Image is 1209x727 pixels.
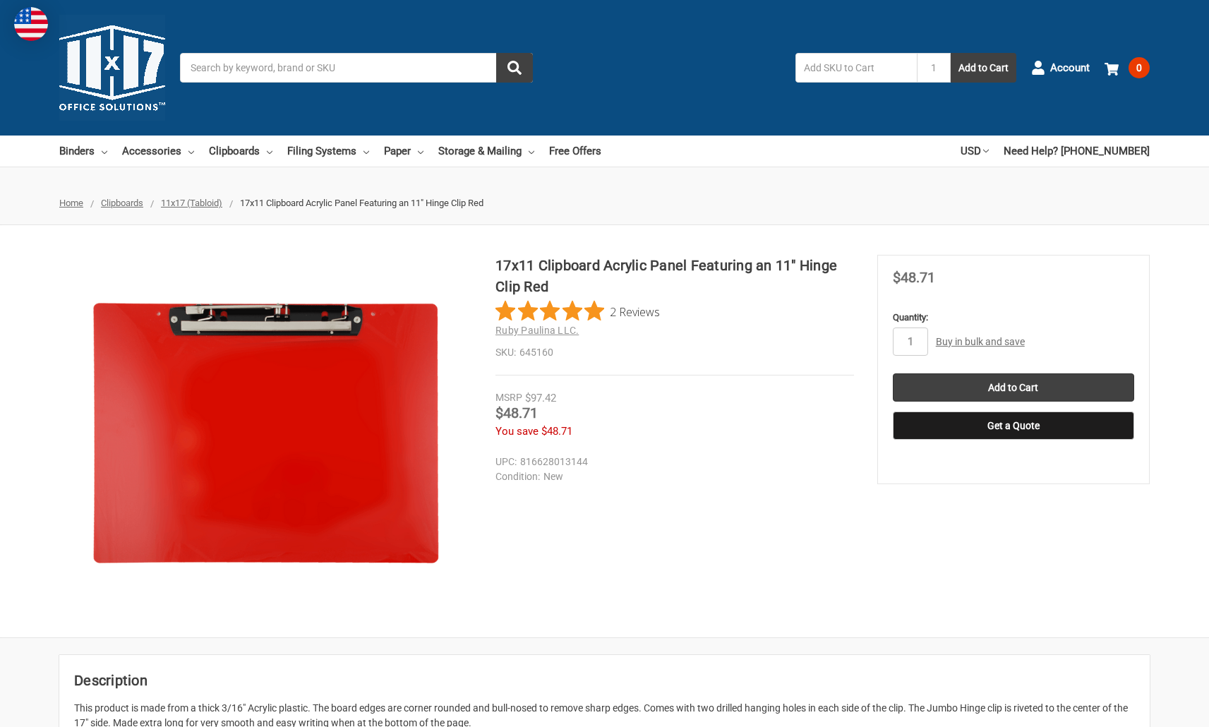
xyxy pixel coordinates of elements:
img: 11x17.com [59,15,165,121]
a: Storage & Mailing [438,136,534,167]
span: $97.42 [525,392,556,404]
dd: New [495,469,848,484]
button: Add to Cart [951,53,1016,83]
dd: 645160 [495,345,854,360]
iframe: Google Customer Reviews [1093,689,1209,727]
a: Free Offers [549,136,601,167]
input: Search by keyword, brand or SKU [180,53,533,83]
span: Account [1050,60,1090,76]
h1: 17x11 Clipboard Acrylic Panel Featuring an 11" Hinge Clip Red [495,255,854,297]
dt: SKU: [495,345,516,360]
a: Buy in bulk and save [936,336,1025,347]
label: Quantity: [893,311,1134,325]
dd: 816628013144 [495,455,848,469]
a: Clipboards [209,136,272,167]
a: Account [1031,49,1090,86]
a: 0 [1105,49,1150,86]
a: Ruby Paulina LLC. [495,325,579,336]
img: duty and tax information for United States [14,7,48,41]
span: $48.71 [495,404,538,421]
button: Rated 5 out of 5 stars from 2 reviews. Jump to reviews. [495,301,660,322]
h2: Description [74,670,1135,691]
span: 0 [1129,57,1150,78]
a: Binders [59,136,107,167]
dt: UPC: [495,455,517,469]
a: Accessories [122,136,194,167]
a: Clipboards [101,198,143,208]
span: 2 Reviews [610,301,660,322]
span: You save [495,425,539,438]
span: 17x11 Clipboard Acrylic Panel Featuring an 11" Hinge Clip Red [240,198,483,208]
dt: Condition: [495,469,540,484]
img: 17x11 Clipboard Acrylic Panel Featuring an 11" Hinge Clip Red [90,255,443,608]
a: Need Help? [PHONE_NUMBER] [1004,136,1150,167]
a: Home [59,198,83,208]
div: MSRP [495,390,522,405]
input: Add SKU to Cart [795,53,917,83]
button: Get a Quote [893,411,1134,440]
span: $48.71 [893,269,935,286]
a: Filing Systems [287,136,369,167]
span: $48.71 [541,425,572,438]
a: Paper [384,136,423,167]
a: 11x17 (Tabloid) [161,198,222,208]
a: USD [961,136,989,167]
input: Add to Cart [893,373,1134,402]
